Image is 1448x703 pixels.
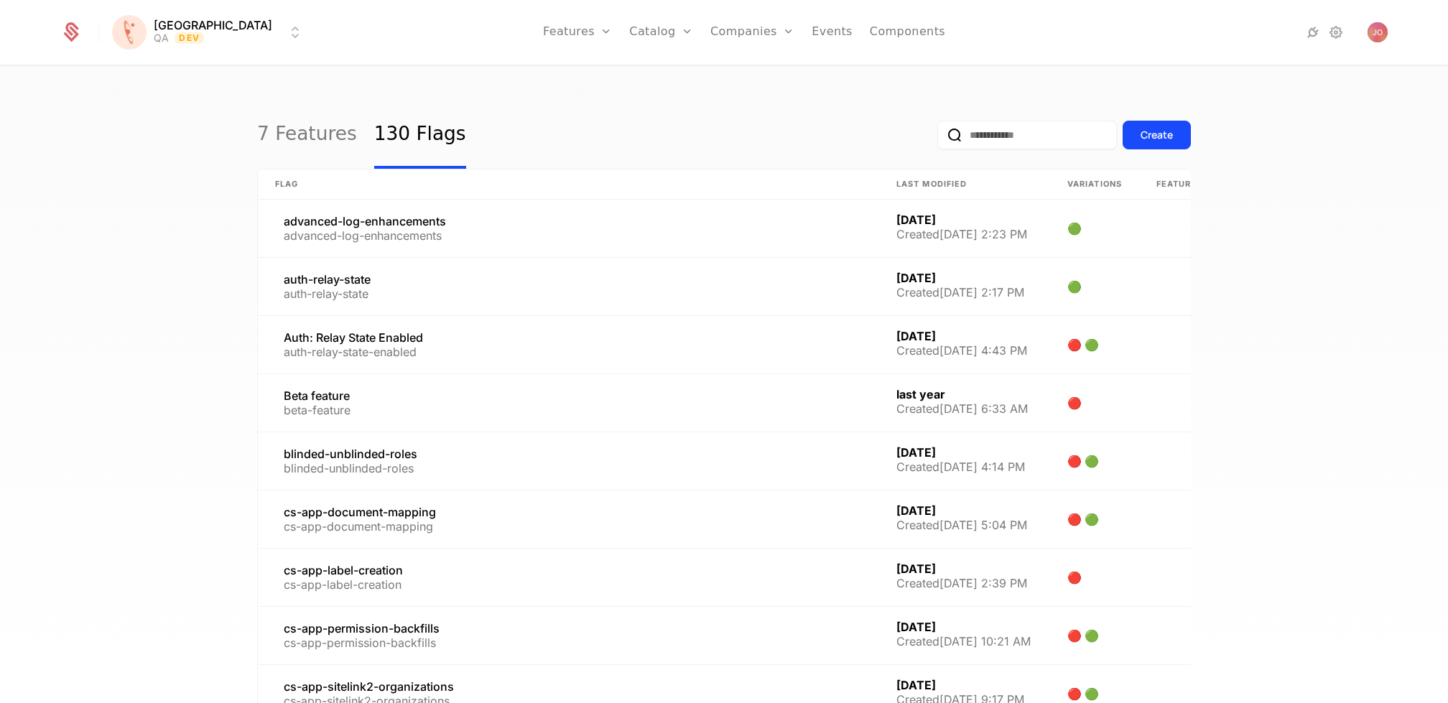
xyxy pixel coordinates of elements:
[116,17,304,48] button: Select environment
[257,101,357,169] a: 7 Features
[1139,169,1274,200] th: Feature
[154,19,272,31] span: [GEOGRAPHIC_DATA]
[154,31,169,45] div: QA
[1141,128,1173,142] div: Create
[1368,22,1388,42] button: Open user button
[1327,24,1345,41] a: Settings
[112,15,147,50] img: Florence
[1304,24,1322,41] a: Integrations
[175,32,204,44] span: Dev
[1368,22,1388,42] img: Jelena Obradovic
[879,169,1050,200] th: Last Modified
[258,169,879,200] th: Flag
[1123,121,1191,149] button: Create
[374,101,466,169] a: 130 Flags
[1050,169,1139,200] th: Variations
